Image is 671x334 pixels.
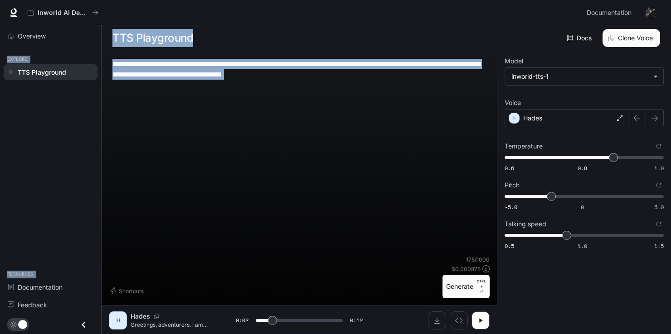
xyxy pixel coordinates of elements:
button: Close drawer [73,315,94,334]
span: -5.0 [505,203,517,211]
h1: TTS Playground [112,29,193,47]
button: Inspect [450,311,468,329]
span: Overview [18,31,46,41]
span: Documentation [587,7,632,19]
span: 0.5 [505,242,514,250]
p: Model [505,58,523,64]
button: Reset to default [654,180,664,190]
p: $ 0.000875 [452,265,481,273]
p: Greetings, adventurers. I am Aurion Vale, the Archivist of the Hourglass - a humble observer and ... [131,321,214,329]
div: inworld-tts-1 [505,68,663,85]
p: Voice [505,100,521,106]
span: 1.0 [654,164,664,172]
button: Download audio [428,311,446,329]
span: TTS Playground [18,67,66,77]
a: Overview [4,28,97,44]
span: 0.6 [505,164,514,172]
p: Temperature [505,143,543,149]
p: CTRL + [477,278,486,289]
span: 5.0 [654,203,664,211]
span: Documentation [18,282,63,292]
div: H [111,313,125,328]
a: TTS Playground [4,64,97,80]
button: Clone Voice [603,29,660,47]
p: Pitch [505,182,520,188]
span: Dark mode toggle [18,319,27,329]
p: 175 / 1000 [466,256,490,263]
button: All workspaces [24,4,102,22]
button: User avatar [642,4,660,22]
p: Talking speed [505,221,546,227]
button: Reset to default [654,219,664,229]
span: 0.8 [578,164,587,172]
span: 0 [581,203,584,211]
span: 1.5 [654,242,664,250]
p: Inworld AI Demos [38,9,88,17]
button: Reset to default [654,141,664,151]
p: Hades [131,312,150,321]
button: GenerateCTRL +⏎ [442,275,490,298]
button: Copy Voice ID [150,314,163,319]
a: Documentation [583,4,638,22]
span: Feedback [18,300,47,310]
p: ⏎ [477,278,486,295]
a: Feedback [4,297,97,313]
img: User avatar [645,6,657,19]
span: 0:02 [236,316,248,325]
div: inworld-tts-1 [511,72,649,81]
a: Docs [565,29,595,47]
span: 0:12 [350,316,363,325]
button: Shortcuts [109,284,147,298]
a: Documentation [4,279,97,295]
span: 1.0 [578,242,587,250]
p: Hades [523,114,542,123]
